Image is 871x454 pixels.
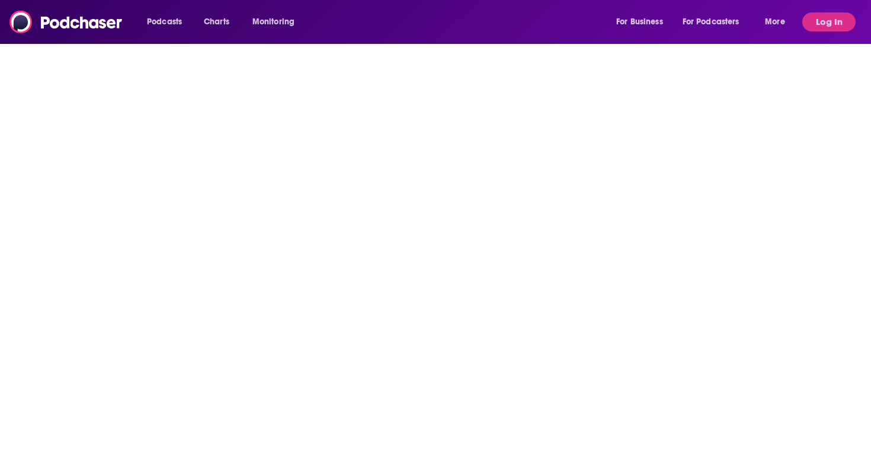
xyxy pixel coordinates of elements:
span: For Podcasters [683,14,739,30]
span: More [765,14,785,30]
button: open menu [244,12,310,31]
button: open menu [675,12,757,31]
span: Monitoring [252,14,294,30]
button: Log In [802,12,856,31]
a: Charts [196,12,236,31]
span: For Business [616,14,663,30]
button: open menu [608,12,678,31]
span: Podcasts [147,14,182,30]
span: Charts [204,14,229,30]
button: open menu [757,12,800,31]
button: open menu [139,12,197,31]
img: Podchaser - Follow, Share and Rate Podcasts [9,11,123,33]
